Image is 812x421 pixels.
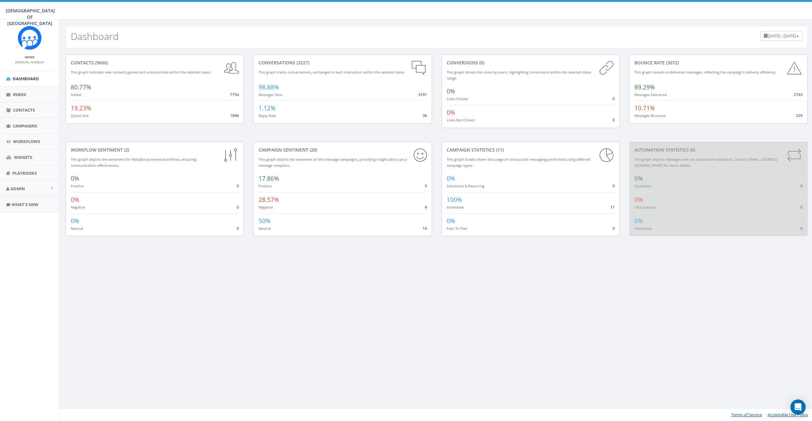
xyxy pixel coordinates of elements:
[259,147,427,153] div: Campaign Sentiment
[18,26,42,50] img: Rally_Corp_Icon.png
[634,196,643,204] span: 0%
[794,92,802,97] span: 2743
[447,157,591,168] small: This graph breaks down the usage of various text messaging performed using different campaign types.
[71,226,83,231] small: Neutral
[14,154,32,160] span: Widgets
[634,184,651,188] small: Successful
[634,157,777,168] small: This graph depicts messages sent via automation standards. Contact [EMAIL_ADDRESS][DOMAIN_NAME] f...
[71,184,84,188] small: Positive
[12,202,38,207] span: What's New
[237,183,239,189] span: 0
[71,92,82,97] small: Added
[495,147,504,153] span: (11)
[237,225,239,231] span: 0
[790,399,806,415] div: Open Intercom Messenger
[71,196,79,204] span: 0%
[71,205,85,210] small: Negative
[230,92,239,97] span: 7754
[612,183,615,189] span: 0
[768,33,796,39] span: [DATE] - [DATE]
[259,92,282,97] small: Messages Sent
[71,217,79,225] span: 0%
[15,59,44,65] a: [PERSON_NAME]
[447,196,462,204] span: 100%
[447,87,455,95] span: 0%
[447,96,468,101] small: Links Clicked
[71,70,211,74] small: This graph indicates new contacts gained and unsubscribes within the selected dates.
[259,184,272,188] small: Positive
[71,104,91,112] span: 19.23%
[447,118,475,122] small: Links Not Clicked
[634,83,655,91] span: 89.29%
[425,183,427,189] span: 5
[612,117,615,123] span: 0
[634,226,652,231] small: Scheduled
[634,60,802,66] div: Bounce Rate
[768,412,808,418] a: Acceptable Use Policy
[71,31,119,42] h2: Dashboard
[634,147,802,153] div: Automation Statistics
[634,174,643,183] span: 0%
[634,70,776,74] small: This graph reveals undelivered messages, reflecting the campaign's delivery efficiency.
[422,225,427,231] span: 14
[259,226,271,231] small: Neutral
[612,96,615,101] span: 0
[447,70,591,81] small: This graph shows link clicks by users, highlighting conversions within the selected dates range.
[800,225,802,231] span: 0
[418,92,427,97] span: 3191
[731,412,762,418] a: Terms of Service
[796,113,802,118] span: 329
[259,157,407,168] small: This graph depicts the sentiment of text message campaigns, providing insight about your message ...
[71,60,239,66] div: contacts
[13,107,35,113] span: Contacts
[447,174,455,183] span: 0%
[295,60,309,66] span: (3227)
[447,226,468,231] small: Peer To Peer
[10,186,25,191] span: Admin
[634,217,643,225] span: 0%
[71,174,79,183] span: 0%
[230,113,239,118] span: 1846
[259,83,279,91] span: 98.88%
[665,60,679,66] span: (3072)
[259,196,279,204] span: 28.57%
[610,204,615,210] span: 11
[259,113,276,118] small: Reply Rate
[6,8,55,26] span: [DEMOGRAPHIC_DATA] OF [GEOGRAPHIC_DATA]
[612,225,615,231] span: 0
[634,113,665,118] small: Messages Bounced
[259,205,273,210] small: Negative
[237,204,239,210] span: 0
[71,83,91,91] span: 80.77%
[123,147,129,153] span: (2)
[447,217,455,225] span: 0%
[447,184,484,188] small: Scheduled & Recurring
[259,70,405,74] small: This graph tracks conversations, exchanged in each interaction within the selected dates.
[15,60,44,64] small: [PERSON_NAME]
[425,204,427,210] span: 8
[447,60,615,66] div: conversions
[71,113,88,118] small: Opted Out
[13,76,39,81] span: Dashboard
[94,60,108,66] span: (9600)
[800,183,802,189] span: 0
[25,55,35,59] small: Name
[447,147,615,153] div: Campaign Statistics
[689,147,695,153] span: (0)
[800,204,802,210] span: 0
[13,139,40,144] span: Workflows
[259,60,427,66] div: conversations
[634,205,656,210] small: Unsuccessful
[308,147,317,153] span: (28)
[634,104,655,112] span: 10.71%
[634,92,667,97] small: Messages Delivered
[478,60,484,66] span: (0)
[13,92,26,97] span: Inbox
[259,217,271,225] span: 50%
[12,170,37,176] span: Playbooks
[13,123,37,129] span: Campaigns
[71,157,196,168] small: This graph depicts the sentiment for RallyBot-powered workflows, ensuring communication effective...
[71,147,239,153] div: Workflow Sentiment
[422,113,427,118] span: 36
[259,174,279,183] span: 17.86%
